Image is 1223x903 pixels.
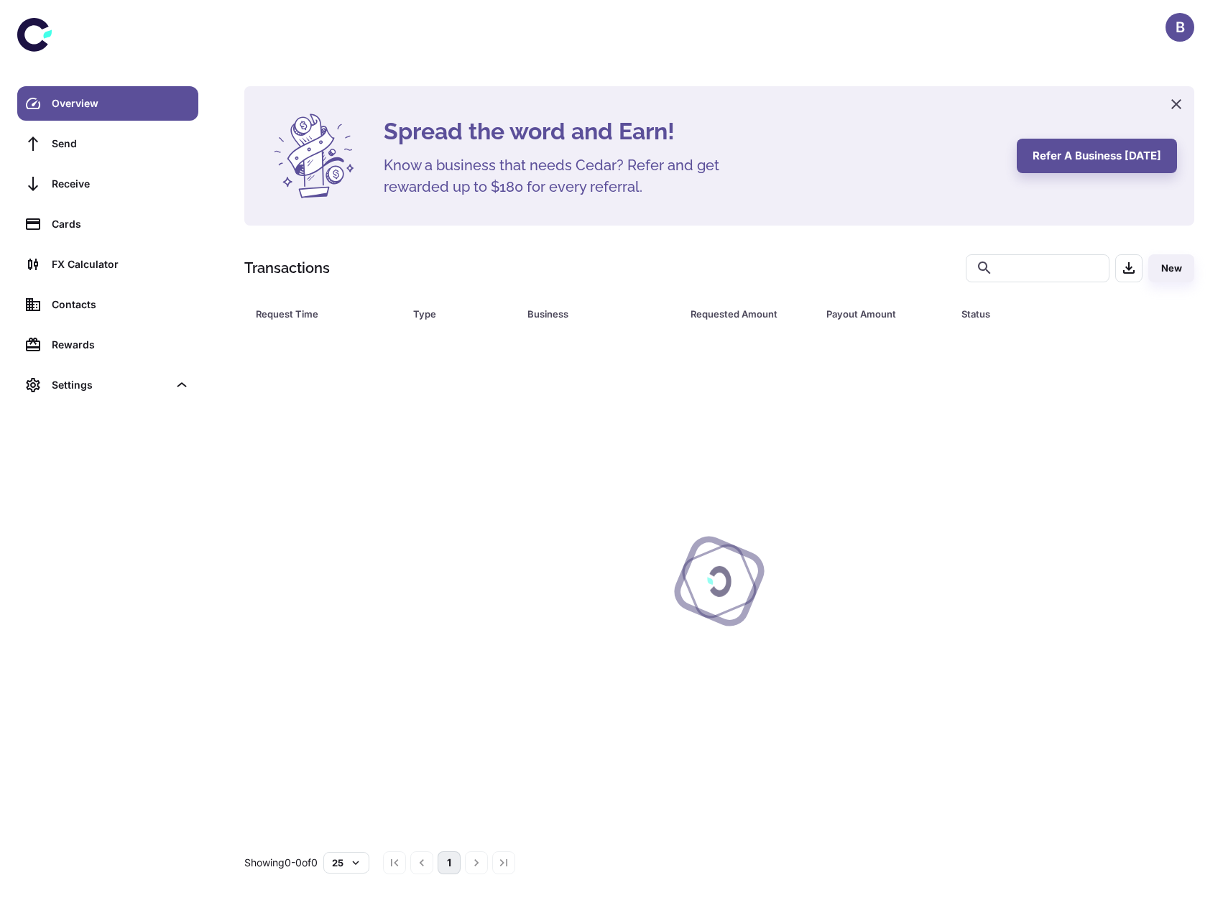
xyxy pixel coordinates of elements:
[17,368,198,402] div: Settings
[384,154,743,198] h5: Know a business that needs Cedar? Refer and get rewarded up to $180 for every referral.
[691,304,790,324] div: Requested Amount
[826,304,926,324] div: Payout Amount
[1148,254,1194,282] button: New
[52,96,190,111] div: Overview
[384,114,1000,149] h4: Spread the word and Earn!
[17,328,198,362] a: Rewards
[52,136,190,152] div: Send
[17,167,198,201] a: Receive
[691,304,809,324] span: Requested Amount
[244,855,318,871] p: Showing 0-0 of 0
[17,207,198,241] a: Cards
[17,126,198,161] a: Send
[1166,13,1194,42] button: B
[244,257,330,279] h1: Transactions
[17,86,198,121] a: Overview
[961,304,1116,324] div: Status
[17,247,198,282] a: FX Calculator
[256,304,396,324] span: Request Time
[52,216,190,232] div: Cards
[17,287,198,322] a: Contacts
[826,304,945,324] span: Payout Amount
[52,337,190,353] div: Rewards
[52,256,190,272] div: FX Calculator
[52,176,190,192] div: Receive
[52,297,190,312] div: Contacts
[413,304,491,324] div: Type
[413,304,510,324] span: Type
[1017,139,1177,173] button: Refer a business [DATE]
[381,851,517,874] nav: pagination navigation
[323,852,369,874] button: 25
[256,304,377,324] div: Request Time
[438,851,461,874] button: page 1
[961,304,1135,324] span: Status
[52,377,168,393] div: Settings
